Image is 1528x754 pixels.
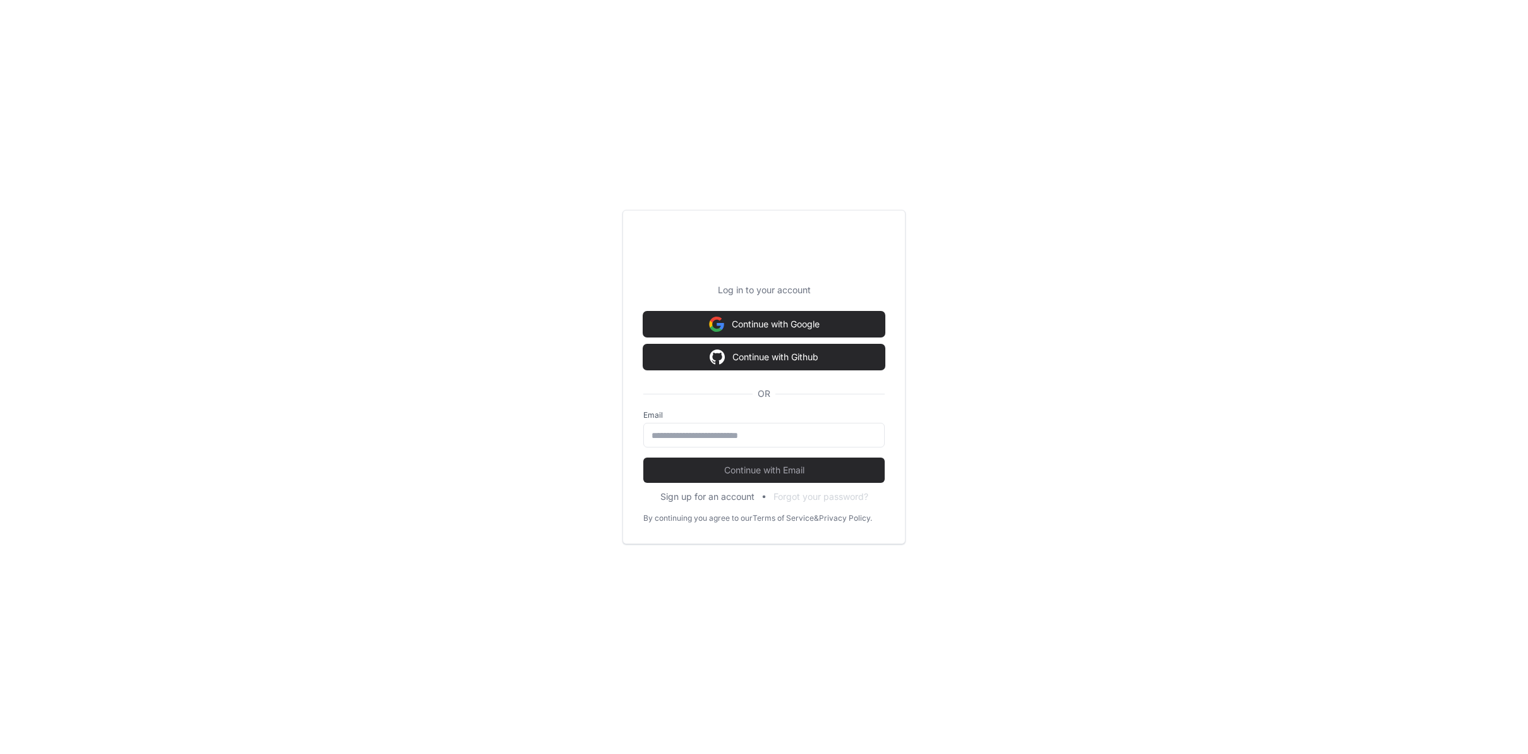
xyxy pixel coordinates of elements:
[819,513,872,523] a: Privacy Policy.
[643,464,885,477] span: Continue with Email
[643,458,885,483] button: Continue with Email
[643,344,885,370] button: Continue with Github
[643,284,885,296] p: Log in to your account
[753,387,775,400] span: OR
[709,312,724,337] img: Sign in with google
[753,513,814,523] a: Terms of Service
[643,513,753,523] div: By continuing you agree to our
[660,490,755,503] button: Sign up for an account
[643,410,885,420] label: Email
[814,513,819,523] div: &
[773,490,868,503] button: Forgot your password?
[643,312,885,337] button: Continue with Google
[710,344,725,370] img: Sign in with google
